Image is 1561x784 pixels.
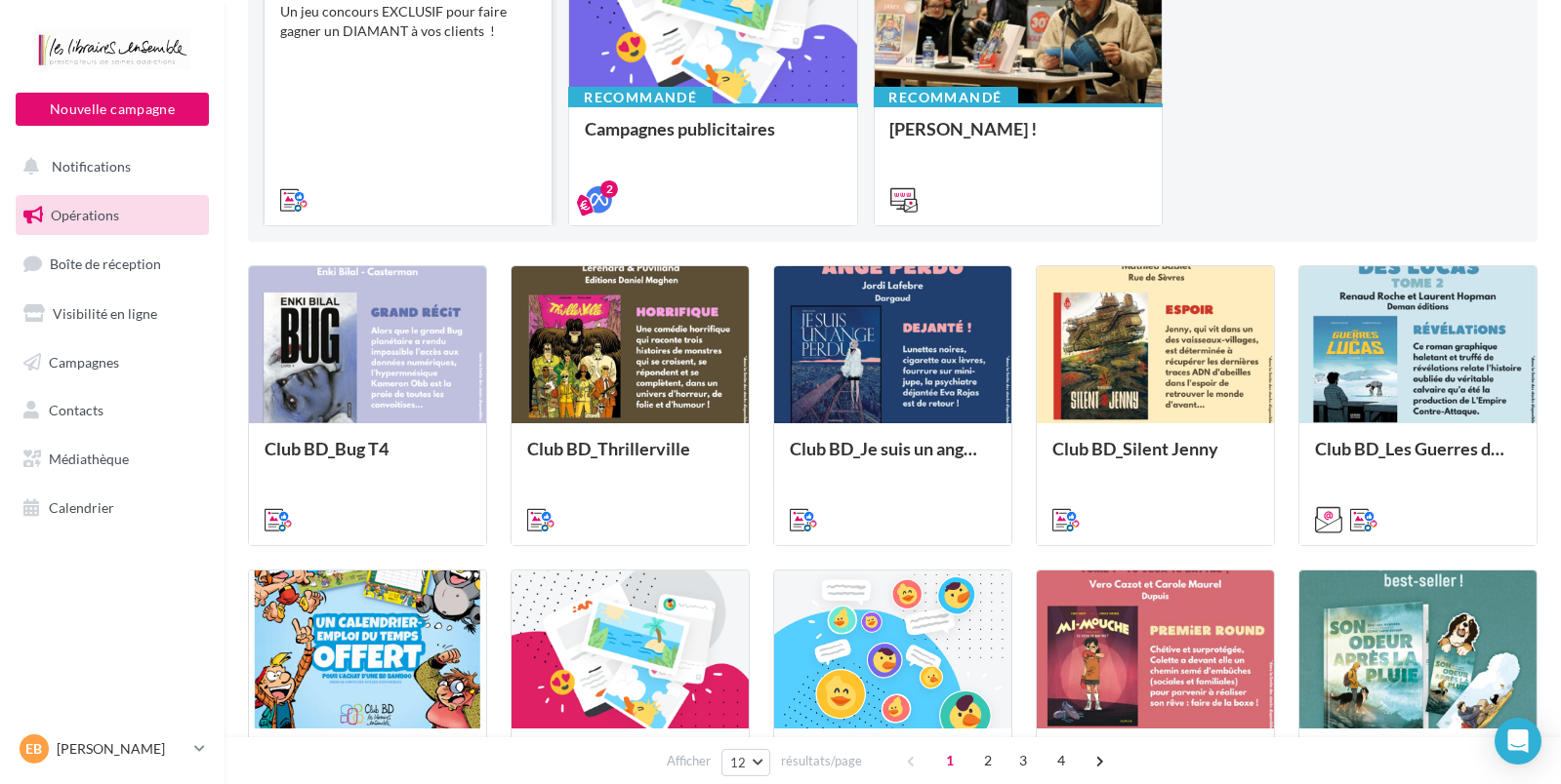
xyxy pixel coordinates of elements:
div: Campagnes publicitaires [585,119,841,158]
span: Visibilité en ligne [53,305,157,322]
div: Recommandé [874,87,1018,108]
span: Médiathèque [49,451,129,467]
div: 2 [600,180,618,198]
span: Notifications [52,158,131,175]
span: 3 [1007,745,1039,776]
button: Nouvelle campagne [16,93,209,126]
span: EB [26,739,43,759]
button: Notifications [12,146,205,187]
a: Opérations [12,195,213,236]
p: [PERSON_NAME] [57,739,186,759]
a: Calendrier [12,488,213,529]
span: Opérations [51,207,119,223]
a: EB [PERSON_NAME] [16,730,209,767]
div: [PERSON_NAME] ! [890,119,1146,158]
span: 12 [730,755,747,770]
span: 2 [972,745,1004,776]
div: Open Intercom Messenger [1495,718,1541,764]
a: Visibilité en ligne [12,294,213,334]
a: Contacts [12,390,213,431]
a: Boîte de réception [12,243,213,285]
span: Contacts [49,402,103,418]
span: 1 [934,745,965,776]
div: Recommandé [568,87,713,108]
span: 4 [1046,745,1077,776]
a: Médiathèque [12,439,213,480]
button: 12 [721,749,771,776]
div: Club BD_Je suis un ange perdu [790,439,996,478]
span: Campagnes [49,353,119,370]
span: Afficher [667,752,711,770]
span: Calendrier [49,499,114,516]
div: Club BD_Les Guerres des [PERSON_NAME] [1315,439,1521,478]
span: résultats/page [781,752,862,770]
div: Club BD_Bug T4 [265,439,471,478]
div: Club BD_Silent Jenny [1052,439,1258,478]
span: Boîte de réception [50,255,161,272]
div: Club BD_Thrillerville [527,439,733,478]
a: Campagnes [12,342,213,383]
div: Un jeu concours EXCLUSIF pour faire gagner un DIAMANT à vos clients ! [280,2,536,41]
